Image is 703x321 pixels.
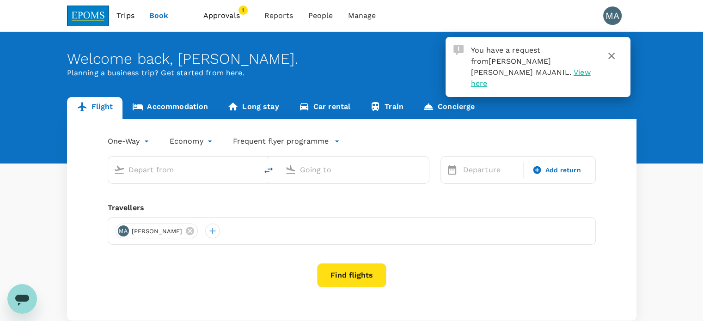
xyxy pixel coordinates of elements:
[238,6,248,15] span: 1
[149,10,169,21] span: Book
[233,136,340,147] button: Frequent flyer programme
[116,224,198,238] div: MA[PERSON_NAME]
[422,169,424,170] button: Open
[360,97,413,119] a: Train
[108,202,596,213] div: Travellers
[264,10,293,21] span: Reports
[471,57,569,77] span: [PERSON_NAME] [PERSON_NAME] MAJANIL
[116,10,134,21] span: Trips
[118,225,129,236] div: MA
[348,10,376,21] span: Manage
[170,134,214,149] div: Economy
[603,6,622,25] div: MA
[308,10,333,21] span: People
[108,134,151,149] div: One-Way
[257,159,280,182] button: delete
[67,67,636,79] p: Planning a business trip? Get started from here.
[67,97,123,119] a: Flight
[218,97,288,119] a: Long stay
[545,165,581,175] span: Add return
[126,227,188,236] span: [PERSON_NAME]
[67,50,636,67] div: Welcome back , [PERSON_NAME] .
[300,163,410,177] input: Going to
[122,97,218,119] a: Accommodation
[7,284,37,314] iframe: Button to launch messaging window
[413,97,484,119] a: Concierge
[463,164,518,176] p: Departure
[471,46,571,77] span: You have a request from .
[67,6,110,26] img: EPOMS SDN BHD
[289,97,361,119] a: Car rental
[233,136,329,147] p: Frequent flyer programme
[453,45,464,55] img: Approval Request
[317,263,386,287] button: Find flights
[251,169,253,170] button: Open
[203,10,250,21] span: Approvals
[128,163,238,177] input: Depart from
